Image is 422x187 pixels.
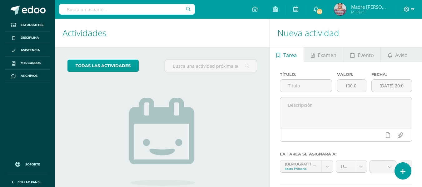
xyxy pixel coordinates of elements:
[17,180,41,184] span: Cerrar panel
[7,156,47,171] a: Soporte
[283,48,297,63] span: Tarea
[21,73,37,78] span: Archivos
[358,48,374,63] span: Evento
[280,152,412,156] label: La tarea se asignará a:
[318,48,336,63] span: Examen
[21,35,39,40] span: Disciplina
[277,19,415,47] h1: Nueva actividad
[316,8,323,15] span: 183
[21,61,41,66] span: Mis cursos
[336,160,367,172] a: Unidad 4
[285,166,317,171] div: Sexto Primaria
[334,3,346,16] img: 1eca5afe0905f3400b11715dff6dec47.png
[59,4,195,15] input: Busca un usuario...
[280,160,333,172] a: [DEMOGRAPHIC_DATA] 'A'Sexto Primaria
[62,19,262,47] h1: Actividades
[129,98,195,186] img: no_activities.png
[341,160,350,172] span: Unidad 4
[5,32,50,44] a: Disciplina
[371,72,412,77] label: Fecha:
[285,160,317,166] div: [DEMOGRAPHIC_DATA] 'A'
[21,22,43,27] span: Estudiantes
[280,80,332,92] input: Título
[25,162,40,166] span: Soporte
[270,47,304,62] a: Tarea
[5,57,50,70] a: Mis cursos
[280,72,332,77] label: Título:
[343,47,380,62] a: Evento
[395,48,408,63] span: Aviso
[381,47,414,62] a: Aviso
[21,48,40,53] span: Asistencia
[67,60,139,72] a: todas las Actividades
[351,9,389,15] span: Mi Perfil
[5,44,50,57] a: Asistencia
[5,70,50,82] a: Archivos
[351,4,389,10] span: Madre [PERSON_NAME]
[337,80,366,92] input: Puntos máximos
[372,80,412,92] input: Fecha de entrega
[304,47,343,62] a: Examen
[5,19,50,32] a: Estudiantes
[337,72,366,77] label: Valor:
[165,60,256,72] input: Busca una actividad próxima aquí...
